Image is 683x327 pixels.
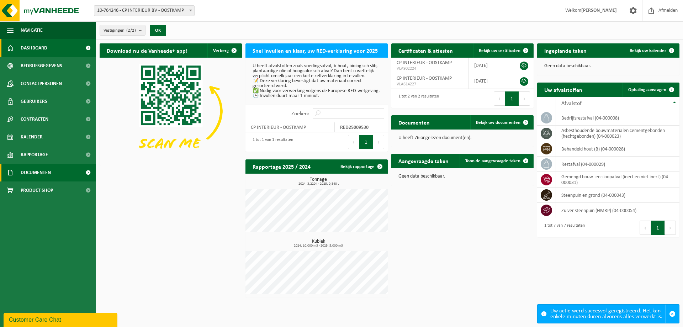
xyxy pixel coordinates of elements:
[348,135,359,149] button: Previous
[476,120,520,125] span: Bekijk uw documenten
[537,43,594,57] h2: Ingeplande taken
[479,48,520,53] span: Bekijk uw certificaten
[335,159,387,174] a: Bekijk rapportage
[541,220,585,236] div: 1 tot 7 van 7 resultaten
[556,188,679,203] td: steenpuin en grond (04-000043)
[460,154,533,168] a: Toon de aangevraagde taken
[398,174,526,179] p: Geen data beschikbaar.
[104,25,136,36] span: Vestigingen
[249,239,388,248] h3: Kubiek
[544,64,672,69] p: Geen data beschikbaar.
[665,221,676,235] button: Next
[21,146,48,164] span: Rapportage
[519,91,530,106] button: Next
[651,221,665,235] button: 1
[359,135,373,149] button: 1
[465,159,520,163] span: Toon de aangevraagde taken
[623,83,679,97] a: Ophaling aanvragen
[245,122,335,132] td: CP INTERIEUR - OOSTKAMP
[150,25,166,36] button: OK
[207,43,241,58] button: Verberg
[630,48,666,53] span: Bekijk uw kalender
[21,21,43,39] span: Navigatie
[94,5,195,16] span: 10-764246 - CP INTERIEUR BV - OOSTKAMP
[213,48,229,53] span: Verberg
[640,221,651,235] button: Previous
[556,172,679,188] td: gemengd bouw- en sloopafval (inert en niet inert) (04-000031)
[100,58,242,164] img: Download de VHEPlus App
[397,60,452,65] span: CP INTERIEUR - OOSTKAMP
[469,58,509,73] td: [DATE]
[21,93,47,110] span: Gebruikers
[21,75,62,93] span: Contactpersonen
[100,25,145,36] button: Vestigingen(2/2)
[249,244,388,248] span: 2024: 10,000 m3 - 2025: 5,000 m3
[561,101,582,106] span: Afvalstof
[94,6,194,16] span: 10-764246 - CP INTERIEUR BV - OOSTKAMP
[100,43,195,57] h2: Download nu de Vanheede+ app!
[537,83,589,96] h2: Uw afvalstoffen
[249,134,293,150] div: 1 tot 1 van 1 resultaten
[21,39,47,57] span: Dashboard
[253,64,381,99] p: U heeft afvalstoffen zoals voedingsafval, b-hout, biologisch slib, plantaardige olie of hoogcalor...
[21,57,62,75] span: Bedrijfsgegevens
[340,125,369,130] strong: RED25009530
[550,305,665,323] div: Uw actie werd succesvol geregistreerd. Het kan enkele minuten duren alvorens alles verwerkt is.
[245,43,385,57] h2: Snel invullen en klaar, uw RED-verklaring voor 2025
[373,135,384,149] button: Next
[21,181,53,199] span: Product Shop
[291,111,309,117] label: Zoeken:
[395,91,439,106] div: 1 tot 2 van 2 resultaten
[581,8,617,13] strong: [PERSON_NAME]
[470,115,533,130] a: Bekijk uw documenten
[556,141,679,157] td: behandeld hout (B) (04-000028)
[391,154,456,168] h2: Aangevraagde taken
[397,81,463,87] span: VLA614227
[556,203,679,218] td: zuiver steenpuin (HMRP) (04-000054)
[391,115,437,129] h2: Documenten
[249,182,388,186] span: 2024: 3,220 t - 2025: 0,540 t
[628,88,666,92] span: Ophaling aanvragen
[556,157,679,172] td: restafval (04-000029)
[624,43,679,58] a: Bekijk uw kalender
[21,128,43,146] span: Kalender
[397,66,463,72] span: VLA902224
[4,311,119,327] iframe: chat widget
[556,110,679,126] td: bedrijfsrestafval (04-000008)
[556,126,679,141] td: asbesthoudende bouwmaterialen cementgebonden (hechtgebonden) (04-000023)
[398,136,526,141] p: U heeft 76 ongelezen document(en).
[245,159,318,173] h2: Rapportage 2025 / 2024
[494,91,505,106] button: Previous
[391,43,460,57] h2: Certificaten & attesten
[505,91,519,106] button: 1
[473,43,533,58] a: Bekijk uw certificaten
[21,110,48,128] span: Contracten
[126,28,136,33] count: (2/2)
[21,164,51,181] span: Documenten
[249,177,388,186] h3: Tonnage
[397,76,452,81] span: CP INTERIEUR - OOSTKAMP
[469,73,509,89] td: [DATE]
